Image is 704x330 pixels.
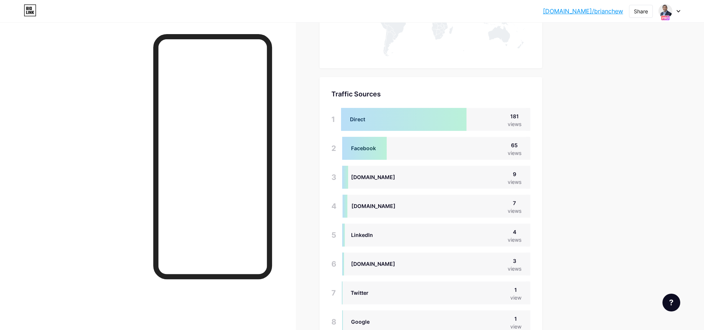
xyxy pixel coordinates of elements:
[517,27,518,29] path: Vanuatu
[351,173,395,181] div: [DOMAIN_NAME]
[384,32,395,56] path: Argentina
[508,178,521,186] div: views
[508,207,521,215] div: views
[508,265,521,273] div: views
[390,30,395,35] path: Paraguay
[393,37,396,40] path: Uruguay
[494,24,496,25] path: Timor-Leste
[508,170,521,178] div: 9
[508,228,521,236] div: 4
[508,236,521,244] div: views
[351,318,370,326] div: Google
[384,17,406,39] path: Brazil
[432,22,439,29] path: Angola
[391,52,393,53] path: Falkland Islands (Malvinas)
[508,120,521,128] div: views
[331,166,336,189] div: 3
[658,4,672,18] img: testingbilal
[508,199,521,207] div: 7
[331,195,337,218] div: 4
[331,253,336,275] div: 6
[508,141,521,149] div: 65
[331,224,336,247] div: 5
[441,20,447,26] path: Tanzania, United Republic of
[510,286,521,294] div: 1
[351,231,373,239] div: LinkedIn
[543,7,623,16] a: [DOMAIN_NAME]/brianchew
[510,315,521,323] div: 1
[387,25,393,32] path: Bolivia
[440,36,441,37] path: Lesotho
[634,7,648,15] div: Share
[463,50,464,51] path: French Southern Territories
[383,29,388,56] path: Chile
[351,260,395,268] div: [DOMAIN_NAME]
[439,28,443,32] path: Zimbabwe
[331,89,530,99] div: Traffic Sources
[503,21,511,25] path: Papua New Guinea
[351,202,396,210] div: [DOMAIN_NAME]
[449,26,453,34] path: Madagascar
[432,29,439,36] path: Namibia
[517,40,524,49] path: New Zealand
[488,25,510,46] path: Australia
[380,19,387,30] path: Peru
[331,108,335,131] div: 1
[443,24,445,29] path: Malawi
[436,29,441,35] path: Botswana
[437,24,443,30] path: Zambia
[508,257,521,265] div: 3
[442,25,448,35] path: Mozambique
[434,32,443,40] path: South Africa
[508,112,521,120] div: 181
[331,281,336,304] div: 7
[331,137,336,160] div: 2
[523,28,525,30] path: Fiji
[516,31,518,32] path: New Caledonia
[510,294,521,301] div: view
[508,149,521,157] div: views
[351,289,369,297] div: Twitter
[512,23,515,25] path: Solomon Islands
